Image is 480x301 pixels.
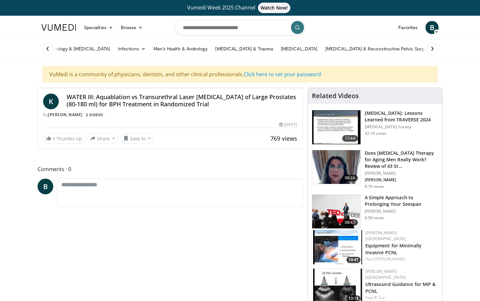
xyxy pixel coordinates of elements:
[342,135,358,142] span: 17:44
[270,134,297,142] span: 769 views
[312,150,438,189] a: 08:36 Does [MEDICAL_DATA] Therapy for Aging Men Really Work? Review of 43 St… [PERSON_NAME] [PERS...
[117,21,147,34] a: Browse
[42,3,438,13] a: Vumedi Week 2025 ChannelWatch Now!
[312,110,438,145] a: 17:44 [MEDICAL_DATA]: Lessons Learned from TRAVERSE 2024 [MEDICAL_DATA] Society 42.1K views
[365,256,437,262] div: Feat.
[211,42,277,55] a: [MEDICAL_DATA] & Trauma
[313,230,362,264] a: 10:47
[312,92,359,100] h4: Related Videos
[365,209,438,214] p: [PERSON_NAME]
[365,194,438,207] h3: A Simple Approach to Prolonging Your Sexspan
[114,42,150,55] a: Infections
[84,112,105,117] a: 2 Videos
[365,230,406,241] a: [PERSON_NAME] [GEOGRAPHIC_DATA]
[313,230,362,264] img: 57193a21-700a-4103-8163-b4069ca57589.150x105_q85_crop-smart_upscale.jpg
[43,112,297,118] div: By
[394,21,422,34] a: Favorites
[374,295,385,300] a: R. Sur
[150,42,212,55] a: Men’s Health & Andrology
[38,165,303,173] span: Comments 0
[365,215,384,221] p: 6.5K views
[175,20,305,35] input: Search topics, interventions
[41,24,76,31] img: VuMedi Logo
[244,71,321,78] a: Click here to set your password
[53,135,55,142] span: 3
[277,42,321,55] a: [MEDICAL_DATA]
[365,242,422,256] a: Equipment for Minimally Invasive PCNL
[279,122,297,128] div: [DATE]
[258,3,290,13] span: Watch Now!
[67,94,297,108] h4: WATER III: Aquablation vs Transurethral Laser [MEDICAL_DATA] of Large Prostates (80-180 ml) for B...
[312,150,360,184] img: 4d4bce34-7cbb-4531-8d0c-5308a71d9d6c.150x105_q85_crop-smart_upscale.jpg
[38,179,53,194] a: B
[38,42,114,55] a: Endourology & [MEDICAL_DATA]
[365,150,438,169] h3: Does [MEDICAL_DATA] Therapy for Aging Men Really Work? Review of 43 St…
[43,133,85,144] a: 3 Thumbs Up
[374,256,405,262] a: [PERSON_NAME]
[42,66,438,82] div: VuMedi is a community of physicians, dentists, and other clinical professionals.
[365,295,437,301] div: Feat.
[365,171,438,176] p: [PERSON_NAME]
[120,133,154,144] button: Save to
[43,94,59,109] a: K
[342,175,358,181] span: 08:36
[365,131,386,136] p: 42.1K views
[312,110,360,144] img: 1317c62a-2f0d-4360-bee0-b1bff80fed3c.150x105_q85_crop-smart_upscale.jpg
[365,124,438,130] p: [MEDICAL_DATA] Society
[365,177,438,183] p: [PERSON_NAME]
[365,110,438,123] h3: [MEDICAL_DATA]: Lessons Learned from TRAVERSE 2024
[80,21,117,34] a: Specialties
[365,281,436,294] a: Ultrasound Guidance for MIP & PCNL
[48,112,83,117] a: [PERSON_NAME]
[312,195,360,229] img: c4bd4661-e278-4c34-863c-57c104f39734.150x105_q85_crop-smart_upscale.jpg
[365,184,384,189] p: 8.1K views
[425,21,439,34] a: B
[321,42,435,55] a: [MEDICAL_DATA] & Reconstructive Pelvic Surgery
[88,133,118,144] button: Share
[346,257,360,263] span: 10:47
[342,219,358,226] span: 08:47
[365,269,406,280] a: [PERSON_NAME] [GEOGRAPHIC_DATA]
[312,194,438,229] a: 08:47 A Simple Approach to Prolonging Your Sexspan [PERSON_NAME] 6.5K views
